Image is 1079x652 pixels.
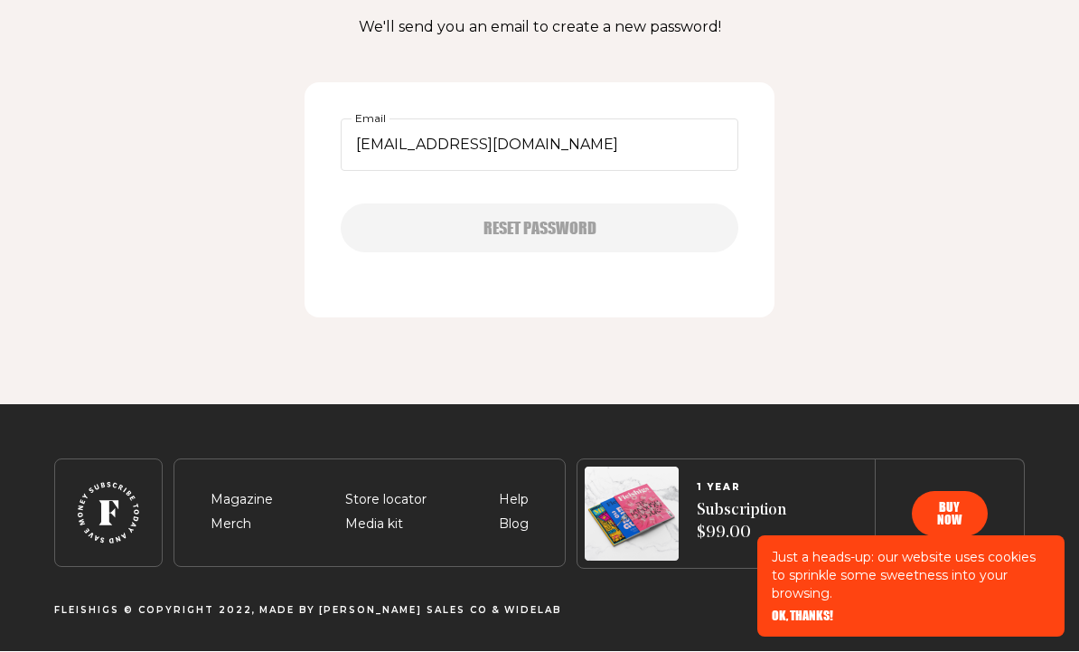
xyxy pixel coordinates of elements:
[341,119,738,172] input: Email
[319,605,488,617] a: [PERSON_NAME] Sales CO
[697,501,786,545] span: Subscription $99.00
[211,492,273,508] a: Magazine
[499,516,529,533] a: Blog
[211,516,251,533] a: Merch
[345,516,403,533] a: Media kit
[352,109,389,129] label: Email
[345,515,403,536] span: Media kit
[341,204,738,253] button: RESET PASSWORD
[259,606,315,617] span: Made By
[499,515,529,536] span: Blog
[499,492,529,508] a: Help
[585,468,679,562] img: Magazines image
[697,483,786,494] span: 1 YEAR
[211,490,273,512] span: Magazine
[319,606,488,617] span: [PERSON_NAME] Sales CO
[345,490,427,512] span: Store locator
[504,606,562,617] span: Widelab
[912,492,988,537] button: Buy now
[483,221,596,237] span: RESET PASSWORD
[934,502,966,527] span: Buy now
[54,16,1025,40] p: We'll send you an email to create a new password!
[772,610,833,623] button: OK, THANKS!
[211,515,251,536] span: Merch
[345,492,427,508] a: Store locator
[492,606,501,617] span: &
[54,606,252,617] span: Fleishigs © Copyright 2022
[252,606,256,617] span: ,
[772,549,1050,603] p: Just a heads-up: our website uses cookies to sprinkle some sweetness into your browsing.
[499,490,529,512] span: Help
[504,605,562,617] a: Widelab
